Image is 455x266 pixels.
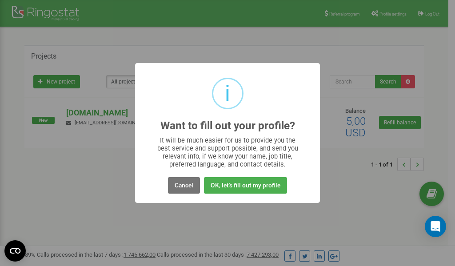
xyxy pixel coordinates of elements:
button: Open CMP widget [4,240,26,262]
div: It will be much easier for us to provide you the best service and support possible, and send you ... [153,136,303,168]
h2: Want to fill out your profile? [160,120,295,132]
button: OK, let's fill out my profile [204,177,287,194]
div: Open Intercom Messenger [425,216,446,237]
div: i [225,79,230,108]
button: Cancel [168,177,200,194]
